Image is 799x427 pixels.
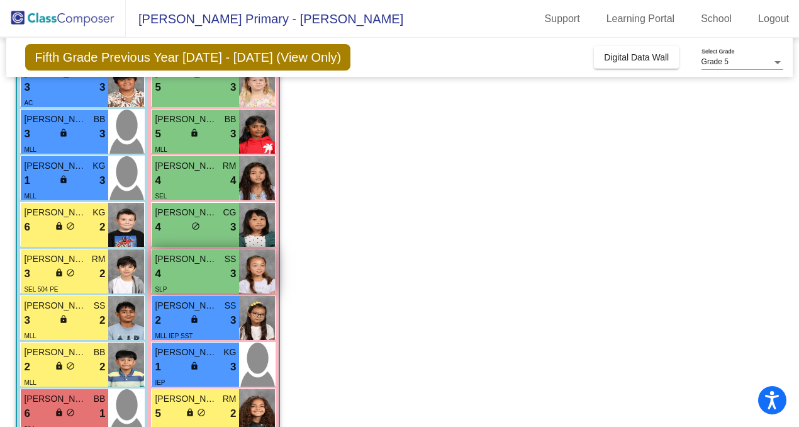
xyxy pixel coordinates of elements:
span: SLP [155,286,167,293]
span: [PERSON_NAME] [155,206,218,219]
span: lock [55,222,64,231]
span: 2 [24,359,30,375]
span: [PERSON_NAME] [155,113,218,126]
span: 5 [155,126,160,142]
span: KG [92,159,105,173]
span: BB [94,113,106,126]
span: MLL [24,333,36,339]
span: Fifth Grade Previous Year [DATE] - [DATE] (View Only) [25,44,350,71]
span: 5 [155,406,160,422]
span: 3 [230,312,236,329]
span: lock [59,315,68,324]
span: [PERSON_NAME] [24,253,87,266]
span: 1 [155,359,160,375]
span: IEP [155,379,165,386]
span: 3 [230,219,236,236]
span: [PERSON_NAME] ([PERSON_NAME]) [PERSON_NAME] [155,392,218,406]
span: do_not_disturb_alt [66,222,75,231]
span: do_not_disturb_alt [66,268,75,277]
span: 3 [230,126,236,142]
span: 4 [155,173,160,189]
span: 3 [24,266,30,282]
span: 3 [230,79,236,96]
span: 4 [230,173,236,189]
span: lock [55,268,64,277]
span: MLL [155,146,167,153]
span: 3 [99,79,105,96]
span: SEL 504 PE [24,286,58,293]
span: 3 [99,173,105,189]
a: Logout [748,9,799,29]
span: 4 [155,266,160,282]
span: 2 [99,219,105,236]
span: 3 [24,79,30,96]
span: [PERSON_NAME] [155,299,218,312]
span: lock [190,128,199,137]
span: do_not_disturb_alt [66,362,75,370]
span: MLL [24,193,36,200]
span: lock [55,408,64,417]
span: do_not_disturb_alt [191,222,200,231]
span: 3 [230,266,236,282]
a: Learning Portal [596,9,685,29]
span: 1 [99,406,105,422]
span: BB [94,392,106,406]
span: lock [186,408,194,417]
span: RM [92,253,106,266]
span: 4 [155,219,160,236]
span: [PERSON_NAME] [24,159,87,173]
span: lock [190,315,199,324]
button: Digital Data Wall [594,46,679,69]
span: lock [55,362,64,370]
span: MLL IEP SST [155,333,193,339]
span: [PERSON_NAME] [155,346,218,359]
span: lock [190,362,199,370]
span: [PERSON_NAME] [24,206,87,219]
span: RM [223,159,237,173]
span: [PERSON_NAME] [155,159,218,173]
span: 1 [24,173,30,189]
span: 2 [99,266,105,282]
span: 3 [230,359,236,375]
span: 2 [99,359,105,375]
span: 3 [24,312,30,329]
span: Grade 5 [701,57,729,66]
span: AC [24,100,33,106]
span: 2 [99,312,105,329]
span: RM [223,392,237,406]
span: 5 [155,79,160,96]
span: MLL [24,146,36,153]
span: SEL [155,193,167,200]
span: lock [59,128,68,137]
span: [PERSON_NAME] Primary - [PERSON_NAME] [126,9,403,29]
span: BB [225,113,237,126]
span: 3 [99,126,105,142]
span: [PERSON_NAME] [155,253,218,266]
span: [PERSON_NAME] [PERSON_NAME] [24,346,87,359]
span: [PERSON_NAME] [24,392,87,406]
a: Support [535,9,590,29]
span: SS [225,299,237,312]
span: 6 [24,219,30,236]
span: Digital Data Wall [604,52,669,62]
span: MLL [24,379,36,386]
span: SS [225,253,237,266]
span: 6 [24,406,30,422]
span: [PERSON_NAME] [24,299,87,312]
span: 3 [24,126,30,142]
span: BB [94,346,106,359]
span: lock [59,175,68,184]
span: KG [92,206,105,219]
span: KG [223,346,236,359]
a: School [691,9,742,29]
span: 2 [230,406,236,422]
span: CG [223,206,236,219]
span: [PERSON_NAME] [24,113,87,126]
span: do_not_disturb_alt [197,408,206,417]
span: 2 [155,312,160,329]
span: SS [94,299,106,312]
span: do_not_disturb_alt [66,408,75,417]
